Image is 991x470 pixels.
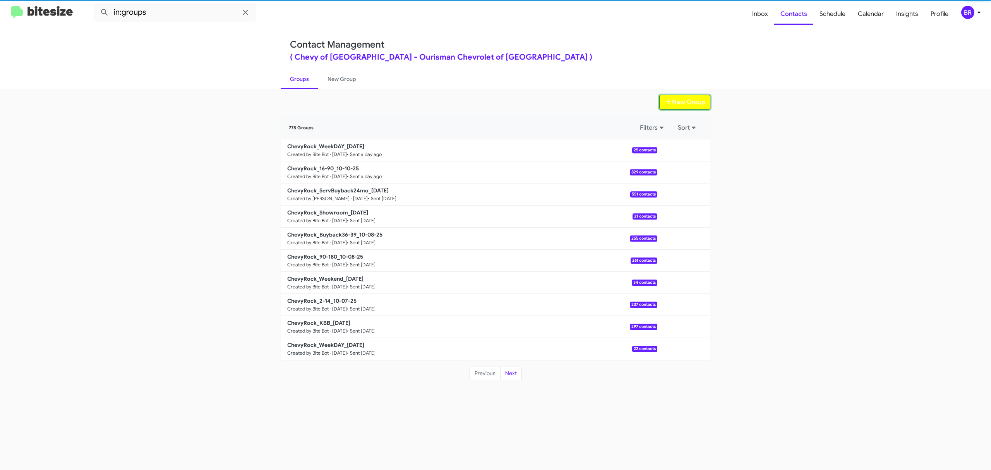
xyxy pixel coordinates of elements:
[630,235,657,242] span: 255 contacts
[290,53,701,61] div: ( Chevy of [GEOGRAPHIC_DATA] - Ourisman Chevrolet of [GEOGRAPHIC_DATA] )
[746,3,774,25] a: Inbox
[287,350,347,356] small: Created by Bite Bot · [DATE]
[774,3,813,25] a: Contacts
[281,272,657,294] a: ChevyRock_Weekend_[DATE]Created by Bite Bot · [DATE]• Sent [DATE]34 contacts
[955,6,982,19] button: BR
[500,367,522,381] button: Next
[287,306,347,312] small: Created by Bite Bot · [DATE]
[961,6,974,19] div: BR
[281,228,657,250] a: ChevyRock_Buyback36-39_10-08-25Created by Bite Bot · [DATE]• Sent [DATE]255 contacts
[281,294,657,316] a: ChevyRock_2-14_10-07-25Created by Bite Bot · [DATE]• Sent [DATE]237 contacts
[94,3,256,22] input: Search
[281,250,657,272] a: ChevyRock_90-180_10-08-25Created by Bite Bot · [DATE]• Sent [DATE]261 contacts
[890,3,924,25] a: Insights
[852,3,890,25] a: Calendar
[287,275,363,282] b: ChevyRock_Weekend_[DATE]
[347,306,375,312] small: • Sent [DATE]
[368,196,396,202] small: • Sent [DATE]
[287,240,347,246] small: Created by Bite Bot · [DATE]
[287,209,368,216] b: ChevyRock_Showroom_[DATE]
[813,3,852,25] a: Schedule
[287,328,347,334] small: Created by Bite Bot · [DATE]
[281,69,318,89] a: Groups
[347,328,375,334] small: • Sent [DATE]
[630,191,657,197] span: 551 contacts
[635,121,670,135] button: Filters
[924,3,955,25] a: Profile
[287,319,350,326] b: ChevyRock_KBB_[DATE]
[632,280,657,286] span: 34 contacts
[281,184,657,206] a: ChevyRock_ServBuyback24mo_[DATE]Created by [PERSON_NAME] · [DATE]• Sent [DATE]551 contacts
[287,151,347,158] small: Created by Bite Bot · [DATE]
[287,165,359,172] b: ChevyRock_16-90_10-10-25
[632,346,657,352] span: 22 contacts
[347,284,375,290] small: • Sent [DATE]
[630,169,657,175] span: 829 contacts
[632,147,657,153] span: 25 contacts
[347,240,375,246] small: • Sent [DATE]
[287,253,363,260] b: ChevyRock_90-180_10-08-25
[347,173,382,180] small: • Sent a day ago
[287,143,364,150] b: ChevyRock_WeekDAY_[DATE]
[287,187,389,194] b: ChevyRock_ServBuyback24mo_[DATE]
[630,324,657,330] span: 297 contacts
[289,125,314,130] span: 778 Groups
[287,341,364,348] b: ChevyRock_WeekDAY_[DATE]
[318,69,365,89] a: New Group
[281,206,657,228] a: ChevyRock_Showroom_[DATE]Created by Bite Bot · [DATE]• Sent [DATE]21 contacts
[347,262,375,268] small: • Sent [DATE]
[287,231,382,238] b: ChevyRock_Buyback36-39_10-08-25
[281,338,657,360] a: ChevyRock_WeekDAY_[DATE]Created by Bite Bot · [DATE]• Sent [DATE]22 contacts
[630,302,657,308] span: 237 contacts
[287,262,347,268] small: Created by Bite Bot · [DATE]
[281,139,657,161] a: ChevyRock_WeekDAY_[DATE]Created by Bite Bot · [DATE]• Sent a day ago25 contacts
[347,218,375,224] small: • Sent [DATE]
[347,350,375,356] small: • Sent [DATE]
[290,39,384,50] a: Contact Management
[287,284,347,290] small: Created by Bite Bot · [DATE]
[281,316,657,338] a: ChevyRock_KBB_[DATE]Created by Bite Bot · [DATE]• Sent [DATE]297 contacts
[673,121,702,135] button: Sort
[287,297,357,304] b: ChevyRock_2-14_10-07-25
[287,173,347,180] small: Created by Bite Bot · [DATE]
[659,95,710,110] button: New Group
[631,257,657,264] span: 261 contacts
[287,196,368,202] small: Created by [PERSON_NAME] · [DATE]
[281,161,657,184] a: ChevyRock_16-90_10-10-25Created by Bite Bot · [DATE]• Sent a day ago829 contacts
[347,151,382,158] small: • Sent a day ago
[633,213,657,220] span: 21 contacts
[287,218,347,224] small: Created by Bite Bot · [DATE]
